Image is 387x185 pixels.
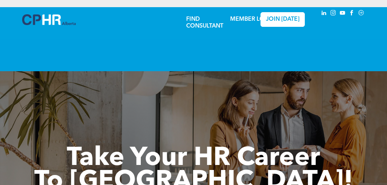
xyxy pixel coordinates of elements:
[329,9,337,19] a: instagram
[320,9,328,19] a: linkedin
[186,16,223,29] a: FIND CONSULTANT
[348,9,356,19] a: facebook
[261,12,305,27] a: JOIN [DATE]
[357,9,365,19] a: Social network
[266,16,299,23] span: JOIN [DATE]
[339,9,347,19] a: youtube
[67,146,320,171] span: Take Your HR Career
[22,14,76,25] img: A blue and white logo for cp alberta
[230,16,275,22] a: MEMBER LOGIN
